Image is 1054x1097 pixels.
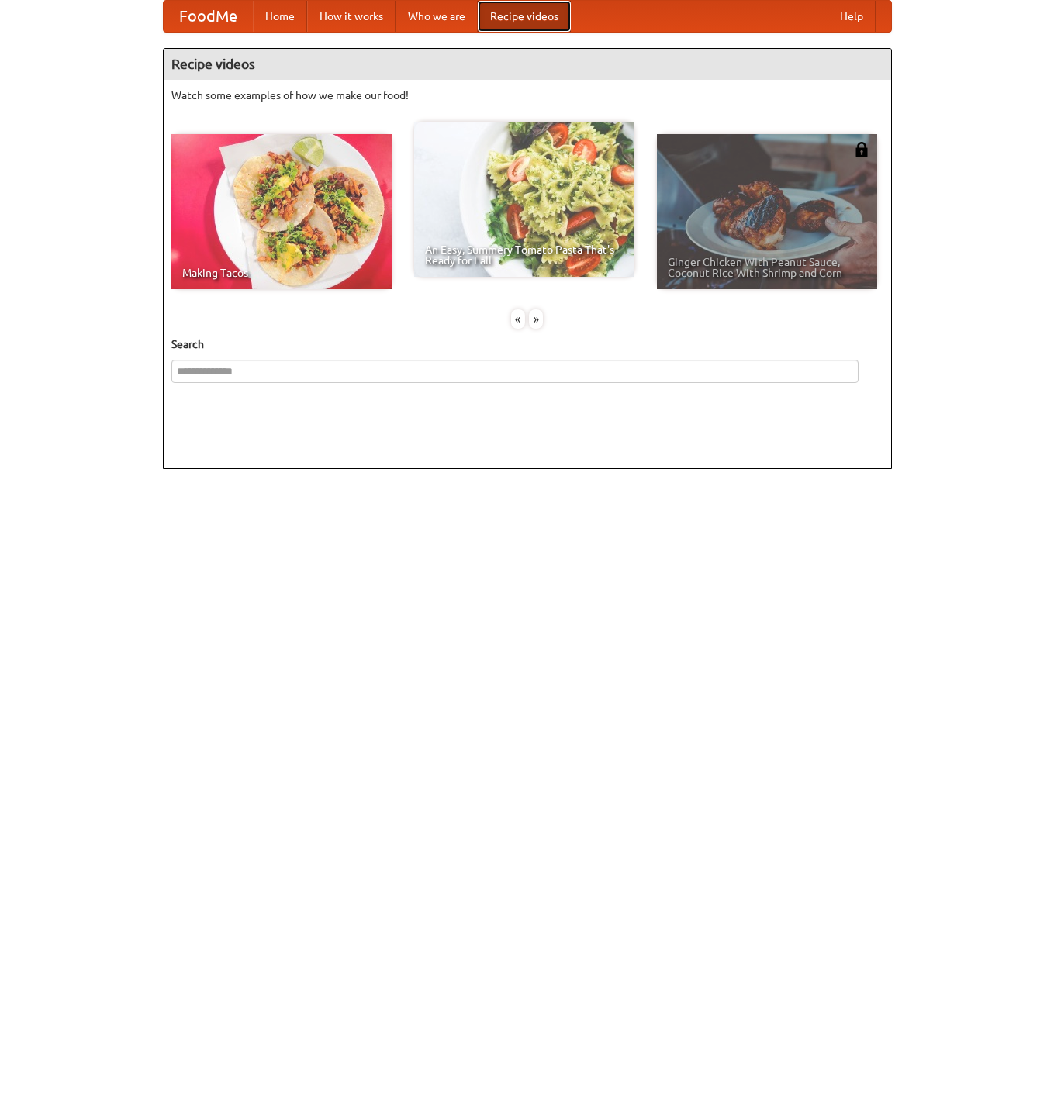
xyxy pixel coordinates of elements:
a: Help [828,1,876,32]
span: Making Tacos [182,267,381,278]
a: Who we are [396,1,478,32]
a: FoodMe [164,1,253,32]
a: Home [253,1,307,32]
h4: Recipe videos [164,49,891,80]
a: Recipe videos [478,1,571,32]
a: An Easy, Summery Tomato Pasta That's Ready for Fall [414,122,634,277]
div: « [511,309,525,329]
p: Watch some examples of how we make our food! [171,88,883,103]
a: Making Tacos [171,134,392,289]
span: An Easy, Summery Tomato Pasta That's Ready for Fall [425,244,624,266]
img: 483408.png [854,142,869,157]
a: How it works [307,1,396,32]
div: » [529,309,543,329]
h5: Search [171,336,883,352]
